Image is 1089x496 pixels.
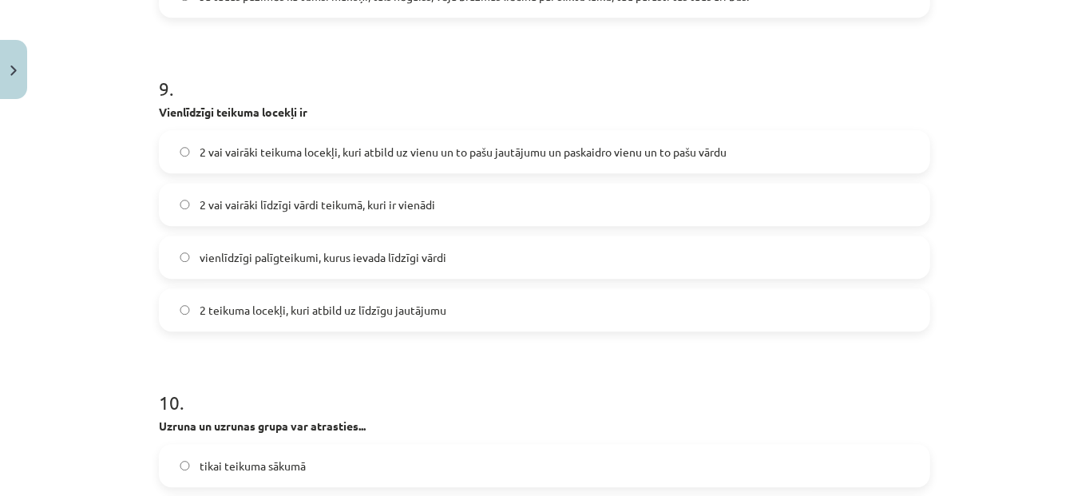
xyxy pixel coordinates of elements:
input: vienlīdzīgi palīgteikumi, kurus ievada līdzīgi vārdi [180,252,190,263]
input: 2 teikuma locekļi, kuri atbild uz līdzīgu jautājumu [180,305,190,315]
span: 2 vai vairāki līdzīgi vārdi teikumā, kuri ir vienādi [200,196,435,213]
b: Vienlīdzīgi teikuma locekļi ir [159,105,307,119]
span: tikai teikuma sākumā [200,458,306,474]
strong: Uzruna un uzrunas grupa var atrasties... [159,419,366,433]
h1: 10 . [159,363,930,413]
span: 2 vai vairāki teikuma locekļi, kuri atbild uz vienu un to pašu jautājumu un paskaidro vienu un to... [200,144,727,161]
span: 2 teikuma locekļi, kuri atbild uz līdzīgu jautājumu [200,302,446,319]
img: icon-close-lesson-0947bae3869378f0d4975bcd49f059093ad1ed9edebbc8119c70593378902aed.svg [10,65,17,76]
span: vienlīdzīgi palīgteikumi, kurus ievada līdzīgi vārdi [200,249,446,266]
input: 2 vai vairāki līdzīgi vārdi teikumā, kuri ir vienādi [180,200,190,210]
input: tikai teikuma sākumā [180,461,190,471]
h1: 9 . [159,50,930,99]
input: 2 vai vairāki teikuma locekļi, kuri atbild uz vienu un to pašu jautājumu un paskaidro vienu un to... [180,147,190,157]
